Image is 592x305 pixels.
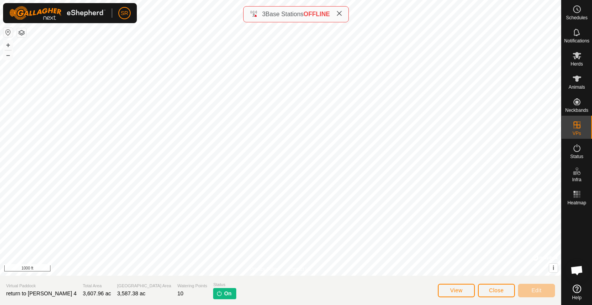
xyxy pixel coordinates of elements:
span: i [553,265,554,271]
span: [GEOGRAPHIC_DATA] Area [117,283,171,289]
span: 3,587.38 ac [117,290,145,297]
span: Status [570,154,583,159]
span: Notifications [564,39,589,43]
span: Schedules [566,15,587,20]
div: Open chat [565,259,589,282]
img: Gallagher Logo [9,6,106,20]
span: OFFLINE [304,11,330,17]
button: – [3,51,13,60]
span: Total Area [83,283,111,289]
span: On [224,290,231,298]
span: Animals [568,85,585,89]
a: Contact Us [288,266,311,273]
span: Status [213,281,236,288]
a: Help [562,281,592,303]
span: 3 [262,11,266,17]
button: Close [478,284,515,297]
button: Edit [518,284,555,297]
button: View [438,284,475,297]
span: Watering Points [177,283,207,289]
span: VPs [572,131,581,136]
span: Infra [572,177,581,182]
span: View [450,287,462,293]
span: return to [PERSON_NAME] 4 [6,290,77,297]
button: + [3,40,13,50]
button: Map Layers [17,28,26,37]
button: i [549,264,558,272]
span: SR [121,9,128,17]
span: Base Stations [266,11,304,17]
a: Privacy Policy [250,266,279,273]
span: 10 [177,290,183,297]
span: Neckbands [565,108,588,113]
span: Heatmap [567,201,586,205]
span: Virtual Paddock [6,283,77,289]
span: Herds [570,62,583,66]
span: Close [489,287,504,293]
img: turn-on [216,290,222,297]
span: 3,607.96 ac [83,290,111,297]
span: Edit [531,287,542,293]
span: Help [572,295,582,300]
button: Reset Map [3,28,13,37]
